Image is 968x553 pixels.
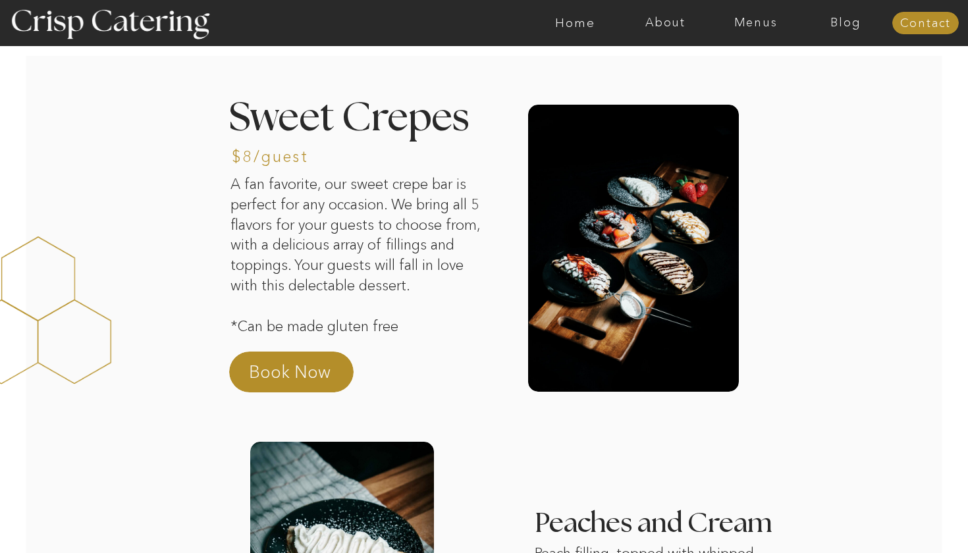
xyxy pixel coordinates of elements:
[801,16,891,30] a: Blog
[229,99,482,178] h2: Sweet Crepes
[230,174,489,342] p: A fan favorite, our sweet crepe bar is perfect for any occasion. We bring all 5 flavors for your ...
[530,16,620,30] a: Home
[836,487,968,553] iframe: podium webchat widget bubble
[892,17,959,30] a: Contact
[535,510,774,539] h3: Peaches and Cream
[620,16,711,30] a: About
[744,346,968,504] iframe: podium webchat widget prompt
[232,149,341,168] h3: $8/guest
[249,360,365,392] a: Book Now
[711,16,801,30] a: Menus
